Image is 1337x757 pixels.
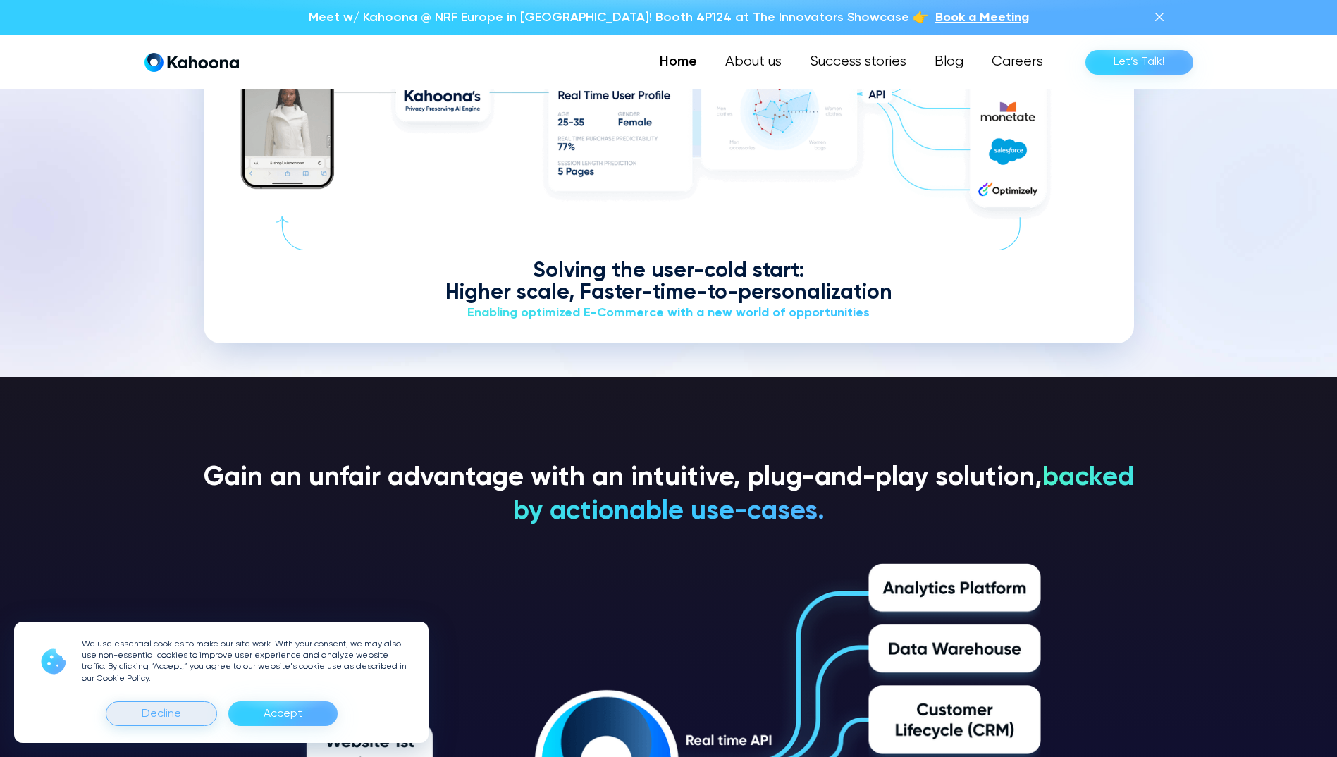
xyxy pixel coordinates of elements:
a: Home [646,48,711,76]
a: Let’s Talk! [1085,50,1193,75]
a: About us [711,48,796,76]
span: Book a Meeting [935,11,1029,24]
a: Book a Meeting [935,8,1029,27]
a: Careers [978,48,1057,76]
p: Meet w/ Kahoona @ NRF Europe in [GEOGRAPHIC_DATA]! Booth 4P124 at The Innovators Showcase 👉 [309,8,928,27]
div: Accept [228,701,338,726]
a: home [144,52,239,73]
a: Blog [920,48,978,76]
div: Enabling optimized E-Commerce with a new world of opportunities [238,304,1100,322]
div: Decline [106,701,217,726]
div: Let’s Talk! [1114,51,1165,73]
a: Success stories [796,48,920,76]
p: We use essential cookies to make our site work. With your consent, we may also use non-essential ... [82,639,412,684]
div: Solving the user-cold start: Higher scale, Faster-time-to-personalization [238,261,1100,304]
h3: Gain an unfair advantage with an intuitive, plug-and-play solution, [204,462,1134,529]
div: Decline [142,703,181,725]
div: Accept [264,703,302,725]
